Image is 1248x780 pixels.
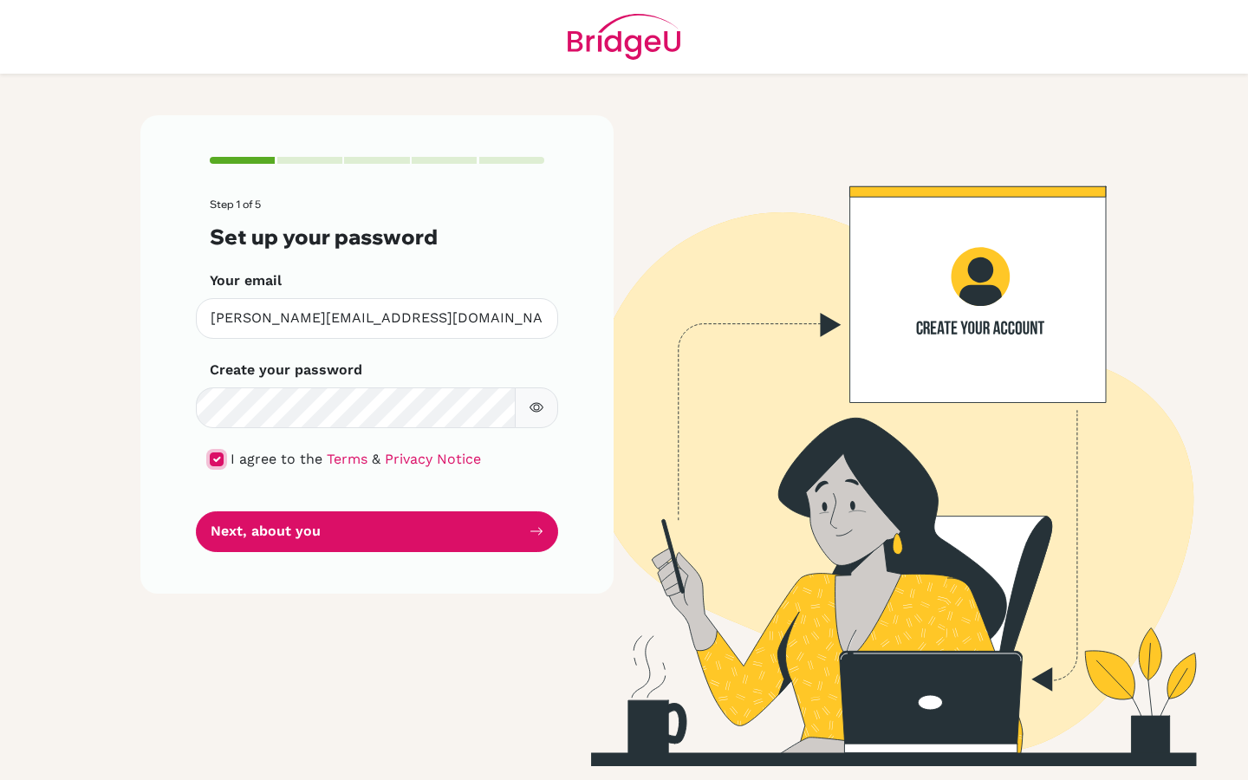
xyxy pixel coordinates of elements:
[385,451,481,467] a: Privacy Notice
[231,451,322,467] span: I agree to the
[372,451,380,467] span: &
[210,360,362,380] label: Create your password
[327,451,367,467] a: Terms
[196,298,558,339] input: Insert your email*
[210,198,261,211] span: Step 1 of 5
[196,511,558,552] button: Next, about you
[210,224,544,250] h3: Set up your password
[210,270,282,291] label: Your email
